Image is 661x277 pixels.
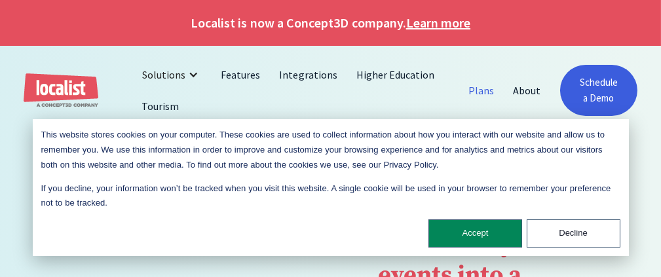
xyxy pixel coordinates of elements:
p: If you decline, your information won’t be tracked when you visit this website. A single cookie wi... [41,181,620,212]
div: Solutions [132,59,212,90]
a: Higher Education [347,59,445,90]
button: Accept [428,219,522,248]
a: home [24,73,98,108]
p: This website stores cookies on your computer. These cookies are used to collect information about... [41,128,620,172]
a: Plans [459,75,504,106]
a: Tourism [132,90,189,122]
a: Features [212,59,270,90]
div: Cookie banner [33,119,629,256]
div: Solutions [142,67,185,83]
button: Decline [527,219,620,248]
a: Integrations [270,59,347,90]
a: Schedule a Demo [560,65,637,116]
a: About [504,75,550,106]
a: Learn more [406,13,470,33]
